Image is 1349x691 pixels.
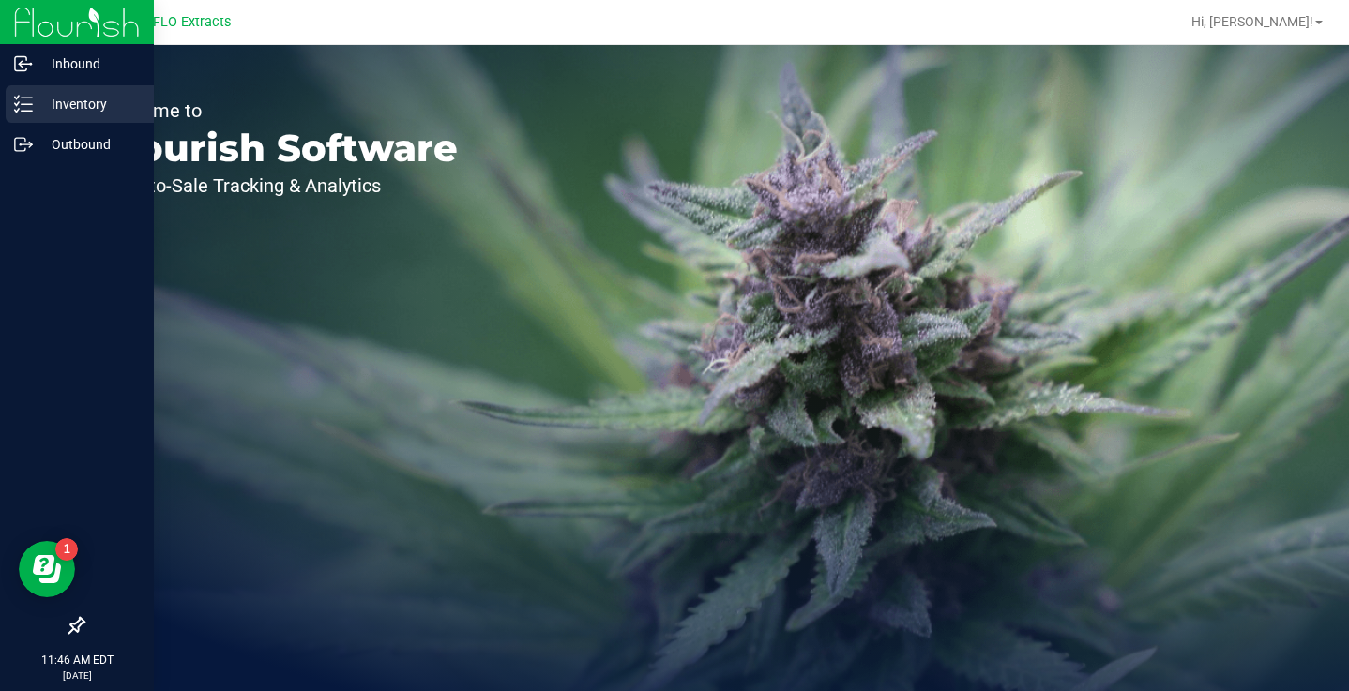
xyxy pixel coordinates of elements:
[101,129,458,167] p: Flourish Software
[8,668,145,683] p: [DATE]
[14,95,33,113] inline-svg: Inventory
[55,538,78,561] iframe: Resource center unread badge
[1191,14,1313,29] span: Hi, [PERSON_NAME]!
[14,135,33,154] inline-svg: Outbound
[14,54,33,73] inline-svg: Inbound
[33,93,145,115] p: Inventory
[19,541,75,597] iframe: Resource center
[153,14,231,30] span: FLO Extracts
[101,101,458,120] p: Welcome to
[33,53,145,75] p: Inbound
[33,133,145,156] p: Outbound
[8,652,145,668] p: 11:46 AM EDT
[101,176,458,195] p: Seed-to-Sale Tracking & Analytics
